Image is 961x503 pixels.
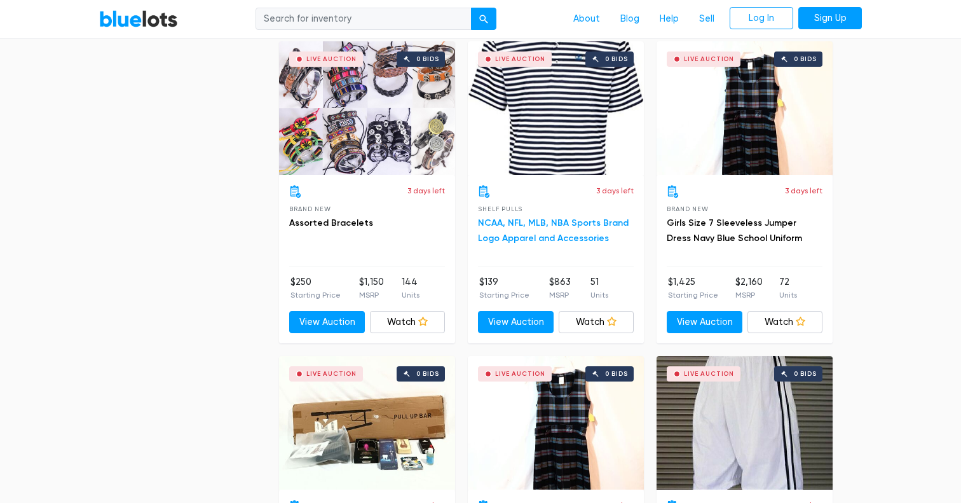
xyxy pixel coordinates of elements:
a: Live Auction 0 bids [468,356,644,490]
a: About [563,7,610,31]
a: Help [650,7,689,31]
a: Live Auction 0 bids [279,356,455,490]
a: Log In [730,7,793,30]
a: Live Auction 0 bids [279,41,455,175]
li: 144 [402,275,419,301]
p: 3 days left [596,185,634,196]
div: 0 bids [605,371,628,377]
p: 3 days left [407,185,445,196]
li: $2,160 [735,275,763,301]
a: BlueLots [99,10,178,28]
a: Assorted Bracelets [289,217,373,228]
a: Sell [689,7,725,31]
div: 0 bids [416,371,439,377]
p: Units [402,289,419,301]
a: Live Auction 0 bids [657,41,833,175]
a: NCAA, NFL, MLB, NBA Sports Brand Logo Apparel and Accessories [478,217,629,244]
a: View Auction [478,311,554,334]
li: $1,150 [359,275,384,301]
span: Shelf Pulls [478,205,522,212]
a: Sign Up [798,7,862,30]
p: MSRP [549,289,571,301]
p: Starting Price [668,289,718,301]
input: Search for inventory [256,8,472,31]
a: Live Auction 0 bids [657,356,833,490]
div: Live Auction [684,371,734,377]
li: $863 [549,275,571,301]
p: Starting Price [479,289,529,301]
div: 0 bids [416,56,439,62]
a: Watch [747,311,823,334]
span: Brand New [667,205,708,212]
div: 0 bids [794,371,817,377]
div: Live Auction [684,56,734,62]
a: Girls Size 7 Sleeveless Jumper Dress Navy Blue School Uniform [667,217,802,244]
div: Live Auction [495,56,545,62]
span: Brand New [289,205,331,212]
li: $139 [479,275,529,301]
p: Units [779,289,797,301]
p: 3 days left [785,185,822,196]
a: Blog [610,7,650,31]
p: MSRP [735,289,763,301]
p: Starting Price [290,289,341,301]
div: Live Auction [306,56,357,62]
li: 51 [590,275,608,301]
div: Live Auction [495,371,545,377]
a: View Auction [289,311,365,334]
a: View Auction [667,311,742,334]
li: 72 [779,275,797,301]
div: Live Auction [306,371,357,377]
li: $1,425 [668,275,718,301]
p: Units [590,289,608,301]
p: MSRP [359,289,384,301]
li: $250 [290,275,341,301]
div: 0 bids [605,56,628,62]
a: Watch [370,311,446,334]
a: Live Auction 0 bids [468,41,644,175]
a: Watch [559,311,634,334]
div: 0 bids [794,56,817,62]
